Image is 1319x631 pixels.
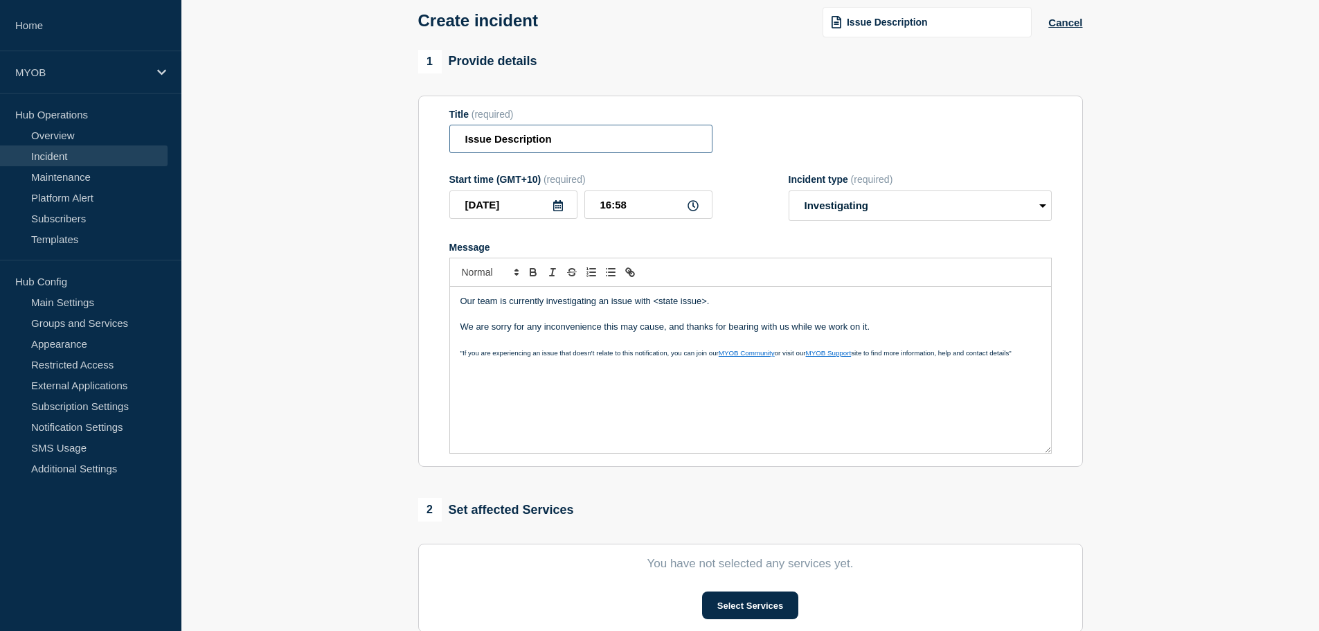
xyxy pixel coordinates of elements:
span: 2 [418,498,442,522]
span: or visit our [775,349,806,357]
p: You have not selected any services yet. [449,557,1052,571]
div: Start time (GMT+10) [449,174,712,185]
button: Cancel [1048,17,1082,28]
button: Toggle bulleted list [601,264,620,281]
input: YYYY-MM-DD [449,190,577,219]
button: Toggle link [620,264,640,281]
select: Incident type [789,190,1052,221]
button: Toggle ordered list [582,264,601,281]
a: MYOB Support [806,349,852,357]
p: MYOB [15,66,148,78]
span: (required) [544,174,586,185]
button: Toggle bold text [523,264,543,281]
button: Toggle italic text [543,264,562,281]
div: Title [449,109,712,120]
span: (required) [472,109,514,120]
div: Incident type [789,174,1052,185]
div: Message [449,242,1052,253]
p: Our team is currently investigating an issue with <state issue>. [460,295,1041,308]
div: Provide details [418,50,537,73]
a: MYOB Community [719,349,775,357]
button: Toggle strikethrough text [562,264,582,281]
div: Set affected Services [418,498,574,522]
h1: Create incident [418,11,538,30]
span: "If you are experiencing an issue that doesn't relate to this notification, you can join our [460,349,719,357]
img: template icon [832,16,841,28]
span: site to find more information, help and contact details" [851,349,1012,357]
span: Issue Description [847,17,928,28]
input: Title [449,125,712,153]
button: Select Services [702,592,798,619]
span: 1 [418,50,442,73]
span: (required) [851,174,893,185]
p: We are sorry for any inconvenience this may cause, and thanks for bearing with us while we work o... [460,321,1041,333]
input: HH:MM [584,190,712,219]
div: Message [450,287,1051,453]
span: Font size [456,264,523,281]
